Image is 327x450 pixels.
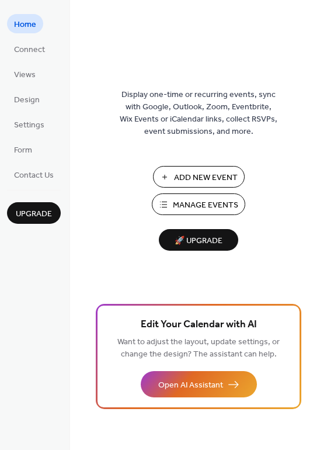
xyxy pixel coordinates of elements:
[7,39,52,58] a: Connect
[173,199,238,212] span: Manage Events
[117,334,280,362] span: Want to adjust the layout, update settings, or change the design? The assistant can help.
[7,115,51,134] a: Settings
[7,14,43,33] a: Home
[7,89,47,109] a: Design
[14,44,45,56] span: Connect
[16,208,52,220] span: Upgrade
[141,317,257,333] span: Edit Your Calendar with AI
[7,64,43,84] a: Views
[159,229,238,251] button: 🚀 Upgrade
[7,202,61,224] button: Upgrade
[14,119,44,131] span: Settings
[174,172,238,184] span: Add New Event
[7,140,39,159] a: Form
[152,193,245,215] button: Manage Events
[141,371,257,397] button: Open AI Assistant
[14,69,36,81] span: Views
[7,165,61,184] a: Contact Us
[120,89,277,138] span: Display one-time or recurring events, sync with Google, Outlook, Zoom, Eventbrite, Wix Events or ...
[14,169,54,182] span: Contact Us
[14,19,36,31] span: Home
[153,166,245,188] button: Add New Event
[14,94,40,106] span: Design
[158,379,223,392] span: Open AI Assistant
[14,144,32,157] span: Form
[166,233,231,249] span: 🚀 Upgrade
